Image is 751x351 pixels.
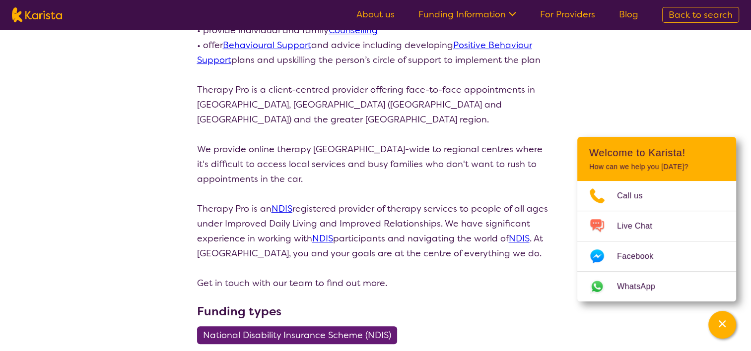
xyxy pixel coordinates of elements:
[577,181,736,301] ul: Choose channel
[312,233,333,244] a: NDIS
[617,219,664,234] span: Live Chat
[418,8,516,20] a: Funding Information
[356,8,395,20] a: About us
[197,23,554,38] p: • provide individual and family
[197,142,554,186] p: We provide online therapy [GEOGRAPHIC_DATA]-wide to regional centres where it's difficult to acce...
[203,326,391,344] span: National Disability Insurance Scheme (NDIS)
[197,82,554,127] p: Therapy Pro is a client-centred provider offering face-to-face appointments in [GEOGRAPHIC_DATA],...
[197,201,554,261] p: Therapy Pro is an registered provider of therapy services to people of all ages under Improved Da...
[197,329,403,341] a: National Disability Insurance Scheme (NDIS)
[197,38,554,67] p: • offer and advice including developing plans and upskilling the person’s circle of support to im...
[329,24,378,36] a: Counselling
[617,279,667,294] span: WhatsApp
[619,8,638,20] a: Blog
[197,276,554,291] p: Get in touch with our team to find out more.
[223,39,311,51] a: Behavioural Support
[12,7,62,22] img: Karista logo
[669,9,733,21] span: Back to search
[197,302,554,320] h3: Funding types
[617,249,665,264] span: Facebook
[589,163,724,171] p: How can we help you [DATE]?
[540,8,595,20] a: For Providers
[197,39,532,66] a: Positive Behaviour Support
[617,188,655,203] span: Call us
[272,203,292,215] a: NDIS
[577,137,736,301] div: Channel Menu
[589,147,724,159] h2: Welcome to Karista!
[708,311,736,339] button: Channel Menu
[662,7,739,23] a: Back to search
[577,272,736,301] a: Web link opens in a new tab.
[509,233,530,244] a: NDIS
